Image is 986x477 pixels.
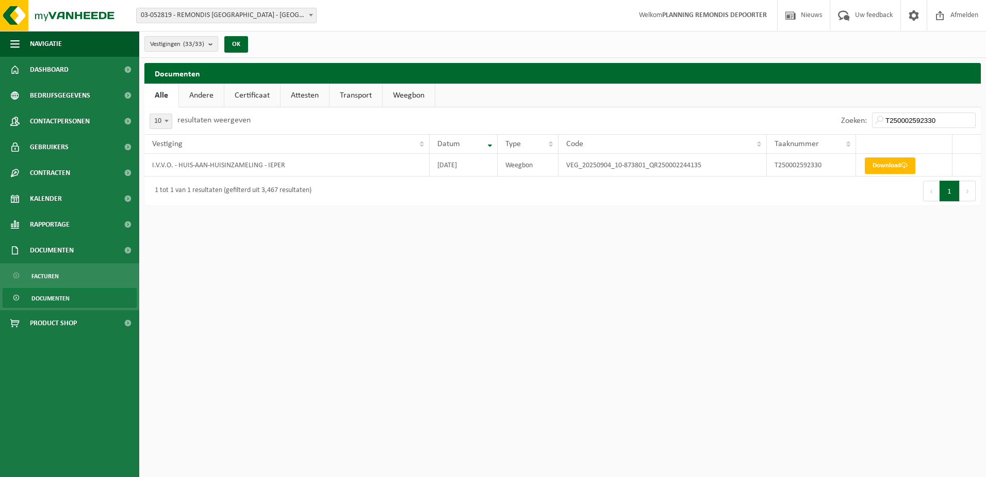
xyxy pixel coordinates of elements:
[137,8,316,23] span: 03-052819 - REMONDIS WEST-VLAANDEREN - OOSTENDE
[30,212,70,237] span: Rapportage
[150,182,311,200] div: 1 tot 1 van 1 resultaten (gefilterd uit 3,467 resultaten)
[841,117,867,125] label: Zoeken:
[30,134,69,160] span: Gebruikers
[30,186,62,212] span: Kalender
[430,154,498,177] td: [DATE]
[940,181,960,201] button: 1
[150,114,172,129] span: 10
[865,157,915,174] a: Download
[558,154,767,177] td: VEG_20250904_10-873801_QR250002244135
[30,160,70,186] span: Contracten
[177,116,251,124] label: resultaten weergeven
[136,8,317,23] span: 03-052819 - REMONDIS WEST-VLAANDEREN - OOSTENDE
[152,140,183,148] span: Vestiging
[144,63,981,83] h2: Documenten
[30,237,74,263] span: Documenten
[437,140,460,148] span: Datum
[144,84,178,107] a: Alle
[3,266,137,285] a: Facturen
[775,140,819,148] span: Taaknummer
[30,310,77,336] span: Product Shop
[767,154,856,177] td: T250002592330
[923,181,940,201] button: Previous
[30,108,90,134] span: Contactpersonen
[960,181,976,201] button: Next
[662,11,767,19] strong: PLANNING REMONDIS DEPOORTER
[150,114,172,129] span: 10
[566,140,583,148] span: Code
[281,84,329,107] a: Attesten
[150,37,204,52] span: Vestigingen
[224,84,280,107] a: Certificaat
[30,57,69,83] span: Dashboard
[31,289,70,308] span: Documenten
[30,31,62,57] span: Navigatie
[224,36,248,53] button: OK
[330,84,382,107] a: Transport
[179,84,224,107] a: Andere
[3,288,137,308] a: Documenten
[498,154,558,177] td: Weegbon
[505,140,521,148] span: Type
[144,36,218,52] button: Vestigingen(33/33)
[183,41,204,47] count: (33/33)
[144,154,430,177] td: I.V.V.O. - HUIS-AAN-HUISINZAMELING - IEPER
[383,84,435,107] a: Weegbon
[30,83,90,108] span: Bedrijfsgegevens
[31,266,59,286] span: Facturen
